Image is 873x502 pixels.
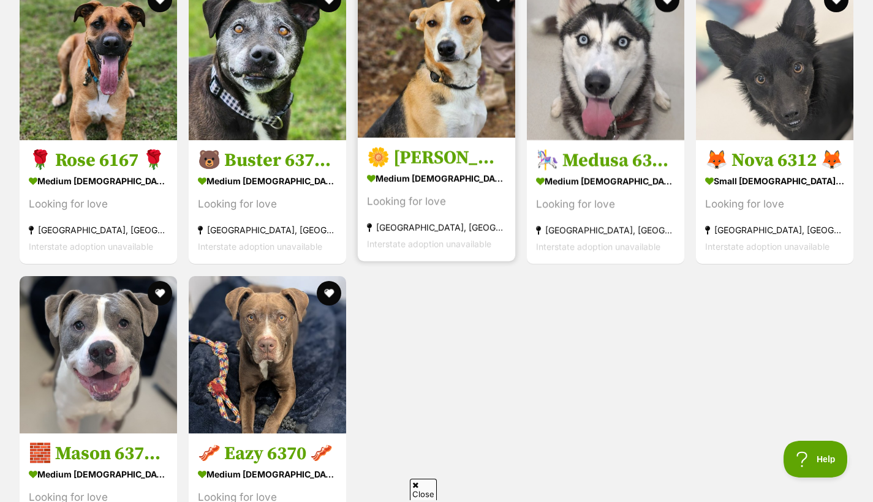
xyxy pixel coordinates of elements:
[358,138,515,262] a: 🌼 [PERSON_NAME] 6367 🌼 medium [DEMOGRAPHIC_DATA] Dog Looking for love [GEOGRAPHIC_DATA], [GEOGRAP...
[705,149,844,173] h3: 🦊 Nova 6312 🦊
[20,140,177,264] a: 🌹 Rose 6167 🌹 medium [DEMOGRAPHIC_DATA] Dog Looking for love [GEOGRAPHIC_DATA], [GEOGRAPHIC_DATA]...
[198,173,337,190] div: medium [DEMOGRAPHIC_DATA] Dog
[367,220,506,236] div: [GEOGRAPHIC_DATA], [GEOGRAPHIC_DATA]
[536,149,675,173] h3: 🎠 Medusa 6366 🎠
[367,147,506,170] h3: 🌼 [PERSON_NAME] 6367 🌼
[29,465,168,483] div: medium [DEMOGRAPHIC_DATA] Dog
[367,194,506,211] div: Looking for love
[198,222,337,239] div: [GEOGRAPHIC_DATA], [GEOGRAPHIC_DATA]
[317,281,341,305] button: favourite
[29,197,168,213] div: Looking for love
[198,465,337,483] div: medium [DEMOGRAPHIC_DATA] Dog
[29,222,168,239] div: [GEOGRAPHIC_DATA], [GEOGRAPHIC_DATA]
[189,276,346,433] img: 🥓 Eazy 6370 🥓
[536,197,675,213] div: Looking for love
[198,197,337,213] div: Looking for love
[29,242,153,252] span: Interstate adoption unavailable
[784,441,848,478] iframe: Help Scout Beacon - Open
[705,197,844,213] div: Looking for love
[367,239,491,250] span: Interstate adoption unavailable
[705,173,844,190] div: small [DEMOGRAPHIC_DATA] Dog
[367,170,506,188] div: medium [DEMOGRAPHIC_DATA] Dog
[20,276,177,433] img: 🧱 Mason 6377 🧱
[198,242,322,252] span: Interstate adoption unavailable
[29,149,168,173] h3: 🌹 Rose 6167 🌹
[29,173,168,190] div: medium [DEMOGRAPHIC_DATA] Dog
[527,140,684,264] a: 🎠 Medusa 6366 🎠 medium [DEMOGRAPHIC_DATA] Dog Looking for love [GEOGRAPHIC_DATA], [GEOGRAPHIC_DAT...
[536,173,675,190] div: medium [DEMOGRAPHIC_DATA] Dog
[148,281,172,305] button: favourite
[536,222,675,239] div: [GEOGRAPHIC_DATA], [GEOGRAPHIC_DATA]
[198,149,337,173] h3: 🐻 Buster 6375 🐻
[189,140,346,264] a: 🐻 Buster 6375 🐻 medium [DEMOGRAPHIC_DATA] Dog Looking for love [GEOGRAPHIC_DATA], [GEOGRAPHIC_DAT...
[536,242,660,252] span: Interstate adoption unavailable
[705,242,830,252] span: Interstate adoption unavailable
[705,222,844,239] div: [GEOGRAPHIC_DATA], [GEOGRAPHIC_DATA]
[410,479,437,500] span: Close
[29,442,168,465] h3: 🧱 Mason 6377 🧱
[696,140,853,264] a: 🦊 Nova 6312 🦊 small [DEMOGRAPHIC_DATA] Dog Looking for love [GEOGRAPHIC_DATA], [GEOGRAPHIC_DATA] ...
[198,442,337,465] h3: 🥓 Eazy 6370 🥓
